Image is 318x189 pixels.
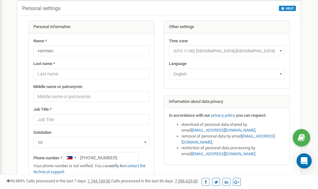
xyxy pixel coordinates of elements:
[191,151,255,156] a: [EMAIL_ADDRESS][DOMAIN_NAME]
[164,96,290,108] div: Information about data privacy
[33,84,83,90] label: Middle name or patronymic
[22,6,61,11] h5: Personal settings
[169,45,285,56] span: (UTC-11:00) Pacific/Midway
[33,137,149,148] span: Mr.
[36,138,147,147] span: Mr.
[236,113,266,118] strong: you can request:
[182,122,285,133] li: download of personal data shared by email ,
[6,179,25,183] span: 99,989%
[182,134,275,145] a: [EMAIL_ADDRESS][DOMAIN_NAME]
[29,21,154,33] div: Personal information
[33,114,149,125] input: Job Title
[33,163,149,175] p: Your phone number is not verified. You can or
[211,113,235,118] a: privacy policy
[33,45,149,56] input: Name
[33,38,47,44] label: Name *
[164,21,290,33] div: Other settings
[279,6,296,11] button: HELP
[33,91,149,102] input: Middle name or patronymic
[169,38,188,44] label: Time zone
[33,61,55,67] label: Last name *
[111,179,198,183] span: Calls processed in the last 30 days :
[297,153,312,168] div: Open Intercom Messenger
[33,107,52,113] label: Job Title *
[63,152,138,163] input: +1-800-555-55-55
[169,113,210,118] strong: In accordance with our
[88,179,110,183] u: 1 744 194,00
[182,145,285,157] li: restriction of personal data processing by email .
[171,47,283,56] span: (UTC-11:00) Pacific/Midway
[175,179,198,183] u: 7 596 625,00
[33,163,146,174] a: contact the technical support
[171,70,283,79] span: English
[182,133,285,145] li: removal of personal data by email ,
[191,128,255,133] a: [EMAIL_ADDRESS][DOMAIN_NAME]
[64,153,78,163] div: Telephone country code
[33,155,62,161] label: Phone number *
[33,130,51,136] label: Salutation
[169,61,187,67] label: Language
[169,68,285,79] span: English
[26,179,110,183] span: Calls processed in the last 7 days :
[109,163,122,168] a: verify it
[33,68,149,79] input: Last name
